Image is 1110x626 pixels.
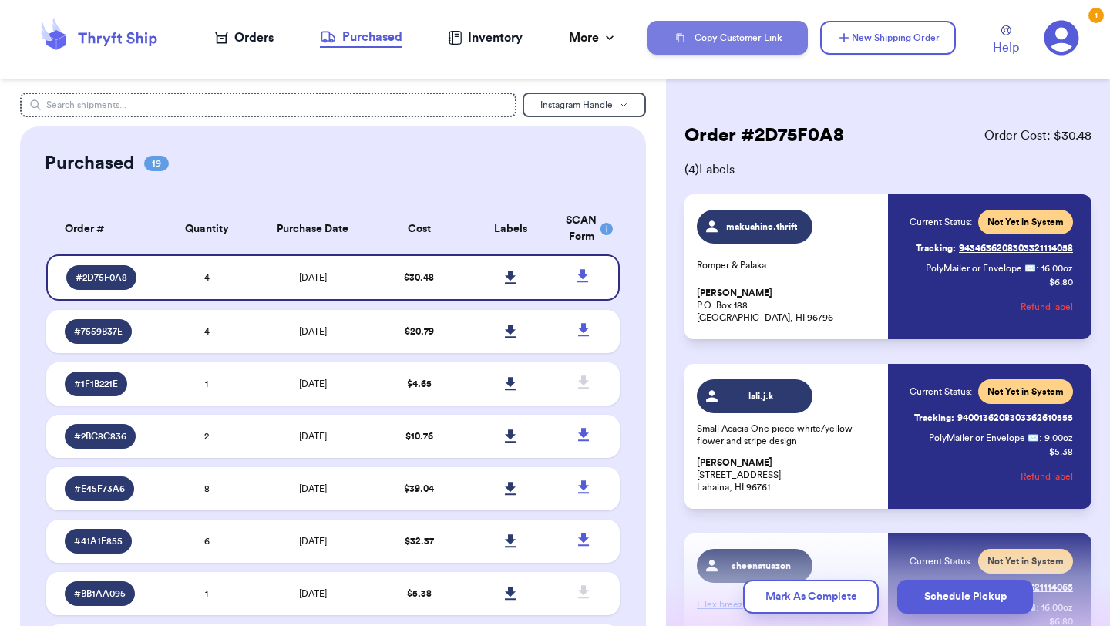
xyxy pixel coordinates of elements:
[299,379,327,389] span: [DATE]
[897,580,1033,614] button: Schedule Pickup
[697,422,879,447] p: Small Acacia One piece white/yellow flower and stripe design
[407,379,432,389] span: $ 4.65
[74,483,125,495] span: # E45F73A6
[448,29,523,47] a: Inventory
[405,327,434,336] span: $ 20.79
[404,273,434,282] span: $ 30.48
[404,484,434,493] span: $ 39.04
[697,288,772,299] span: [PERSON_NAME]
[205,379,208,389] span: 1
[76,271,127,284] span: # 2D75F0A8
[684,160,1091,179] span: ( 4 ) Labels
[569,29,617,47] div: More
[204,537,210,546] span: 6
[993,39,1019,57] span: Help
[647,21,808,55] button: Copy Customer Link
[205,589,208,598] span: 1
[697,457,772,469] span: [PERSON_NAME]
[74,535,123,547] span: # 41A1E855
[725,390,799,402] span: lali.j.k
[74,430,126,443] span: # 2BC8C836
[984,126,1091,145] span: Order Cost: $ 30.48
[74,587,126,600] span: # BB1AA095
[204,432,209,441] span: 2
[926,264,1036,273] span: PolyMailer or Envelope ✉️
[540,100,613,109] span: Instagram Handle
[1088,8,1104,23] div: 1
[465,204,557,254] th: Labels
[1049,446,1073,458] p: $ 5.38
[204,484,210,493] span: 8
[1021,459,1073,493] button: Refund label
[1039,432,1041,444] span: :
[914,412,954,424] span: Tracking:
[299,327,327,336] span: [DATE]
[215,29,274,47] a: Orders
[929,433,1039,443] span: PolyMailer or Envelope ✉️
[45,151,135,176] h2: Purchased
[204,327,210,336] span: 4
[697,259,879,271] p: Romper & Palaka
[697,287,879,324] p: P.O. Box 188 [GEOGRAPHIC_DATA], HI 96796
[987,385,1064,398] span: Not Yet in System
[1049,276,1073,288] p: $ 6.80
[299,589,327,598] span: [DATE]
[1044,432,1073,444] span: 9.00 oz
[253,204,373,254] th: Purchase Date
[725,560,799,572] span: sheenatuazon
[320,28,402,46] div: Purchased
[320,28,402,48] a: Purchased
[299,537,327,546] span: [DATE]
[697,456,879,493] p: [STREET_ADDRESS] Lahaina, HI 96761
[299,432,327,441] span: [DATE]
[204,273,210,282] span: 4
[987,555,1064,567] span: Not Yet in System
[1036,262,1038,274] span: :
[74,378,118,390] span: # 1F1B221E
[916,236,1073,261] a: Tracking:9434636208303321114058
[743,580,879,614] button: Mark As Complete
[74,325,123,338] span: # 7559B37E
[910,216,972,228] span: Current Status:
[373,204,465,254] th: Cost
[523,93,646,117] button: Instagram Handle
[46,204,161,254] th: Order #
[161,204,253,254] th: Quantity
[405,432,433,441] span: $ 10.76
[910,385,972,398] span: Current Status:
[993,25,1019,57] a: Help
[914,406,1073,430] a: Tracking:9400136208303362610555
[1044,20,1079,56] a: 1
[407,589,432,598] span: $ 5.38
[144,156,169,171] span: 19
[910,555,972,567] span: Current Status:
[684,123,844,148] h2: Order # 2D75F0A8
[987,216,1064,228] span: Not Yet in System
[1021,290,1073,324] button: Refund label
[820,21,956,55] button: New Shipping Order
[299,273,327,282] span: [DATE]
[20,93,516,117] input: Search shipments...
[725,220,799,233] span: makuahine.thrift
[566,213,601,245] div: SCAN Form
[1041,262,1073,274] span: 16.00 oz
[405,537,434,546] span: $ 32.37
[916,242,956,254] span: Tracking:
[299,484,327,493] span: [DATE]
